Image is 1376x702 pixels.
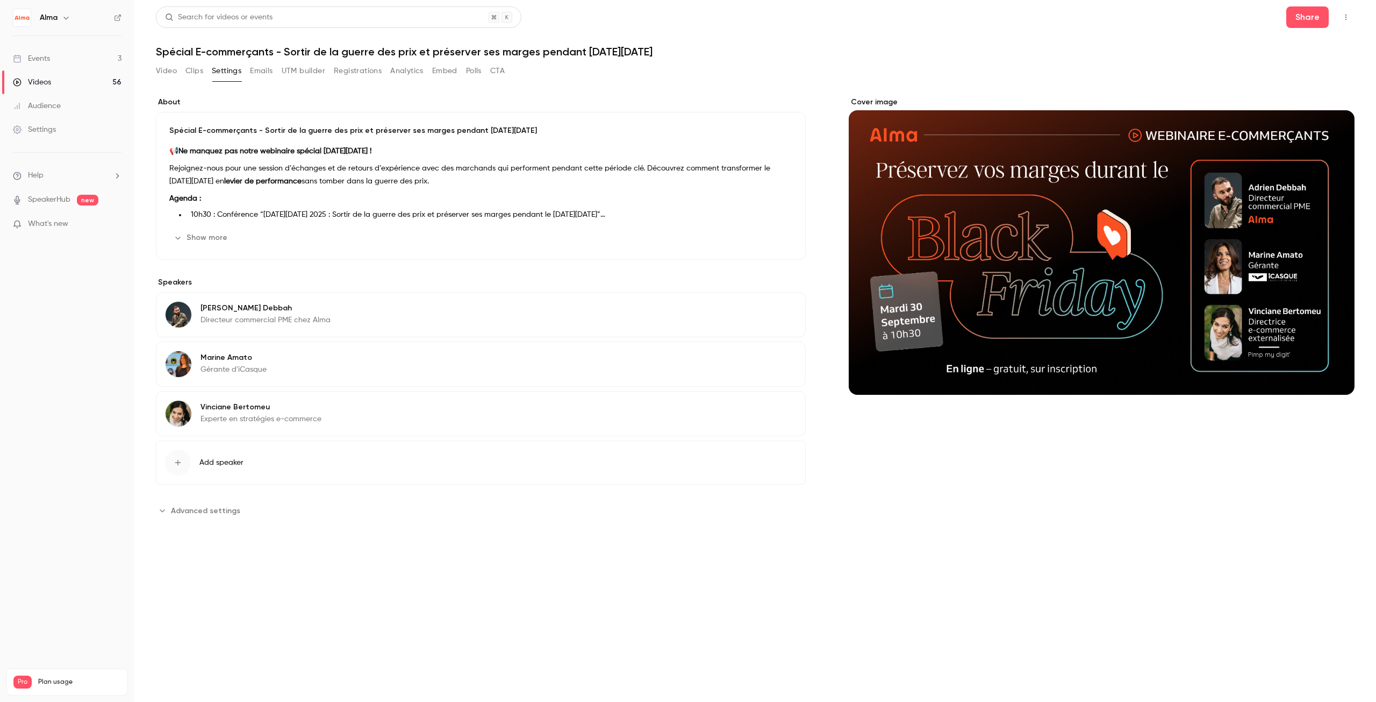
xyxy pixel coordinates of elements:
[178,147,371,155] strong: Ne manquez pas notre webinaire spécial [DATE][DATE] !
[169,229,234,246] button: Show more
[28,194,70,205] a: SpeakerHub
[250,62,273,80] button: Emails
[38,678,121,686] span: Plan usage
[466,62,482,80] button: Polls
[165,12,273,23] div: Search for videos or events
[156,62,177,80] button: Video
[156,342,806,387] div: Marine AmatoMarine AmatoGérante d'iCasque
[166,351,191,377] img: Marine Amato
[212,62,241,80] button: Settings
[490,62,505,80] button: CTA
[200,414,321,424] p: Experte en stratégies e-commerce
[13,9,31,26] img: Alma
[187,209,792,221] li: 10h30 : Conférence “[DATE][DATE] 2025 : Sortir de la guerre des prix et préserver ses marges pend...
[156,391,806,436] div: Vinciane BertomeuVinciane BertomeuExperte en stratégies e-commerce
[169,162,792,188] p: Rejoignez-nous pour une session d’échanges et de retours d’expérience avec des marchands qui perf...
[13,170,121,181] li: help-dropdown-opener
[166,401,191,427] img: Vinciane Bertomeu
[432,62,457,80] button: Embed
[13,53,50,64] div: Events
[169,145,792,158] p: 📢
[199,457,243,468] span: Add speaker
[28,218,68,230] span: What's new
[156,441,806,485] button: Add speaker
[1286,6,1329,28] button: Share
[185,62,203,80] button: Clips
[77,195,98,205] span: new
[13,77,51,88] div: Videos
[166,302,191,328] img: Adrien Debbah
[40,12,58,23] h6: Alma
[156,292,806,337] div: Adrien Debbah[PERSON_NAME] DebbahDirecteur commercial PME chez Alma
[171,505,240,516] span: Advanced settings
[13,124,56,135] div: Settings
[109,219,121,229] iframe: Noticeable Trigger
[156,45,1354,58] h1: Spécial E-commerçants - Sortir de la guerre des prix et préserver ses marges pendant [DATE][DATE]
[200,352,267,363] p: Marine Amato
[200,402,321,413] p: Vinciane Bertomeu
[224,178,302,185] strong: levier de performance
[334,62,382,80] button: Registrations
[156,277,806,288] label: Speakers
[169,195,201,202] strong: Agenda :
[200,364,267,375] p: Gérante d'iCasque
[849,97,1354,108] label: Cover image
[156,502,806,519] section: Advanced settings
[28,170,44,181] span: Help
[282,62,325,80] button: UTM builder
[156,502,247,519] button: Advanced settings
[169,125,792,136] p: Spécial E-commerçants - Sortir de la guerre des prix et préserver ses marges pendant [DATE][DATE]
[156,97,806,108] label: About
[390,62,424,80] button: Analytics
[13,676,32,689] span: Pro
[849,97,1354,395] section: Cover image
[200,315,331,325] p: Directeur commercial PME chez Alma
[13,101,61,111] div: Audience
[200,303,331,314] p: [PERSON_NAME] Debbah
[1337,9,1354,26] button: Top Bar Actions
